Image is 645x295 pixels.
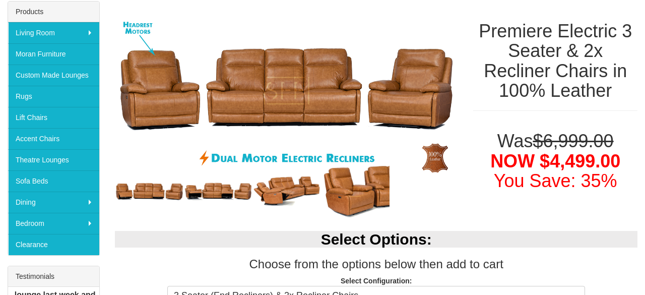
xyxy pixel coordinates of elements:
font: You Save: 35% [494,170,617,191]
a: Custom Made Lounges [8,65,99,86]
b: Select Options: [321,231,432,248]
a: Clearance [8,234,99,255]
h1: Premiere Electric 3 Seater & 2x Recliner Chairs in 100% Leather [473,21,637,101]
a: Accent Chairs [8,128,99,149]
a: Theatre Lounges [8,149,99,170]
h1: Was [473,131,637,191]
strong: Select Configuration: [341,277,412,285]
a: Sofa Beds [8,170,99,192]
div: Products [8,2,99,22]
h3: Choose from the options below then add to cart [115,258,637,271]
div: Testimonials [8,266,99,287]
a: Living Room [8,22,99,43]
a: Dining [8,192,99,213]
a: Moran Furniture [8,43,99,65]
a: Lift Chairs [8,107,99,128]
span: NOW $4,499.00 [490,151,620,171]
del: $6,999.00 [533,131,613,151]
a: Rugs [8,86,99,107]
a: Bedroom [8,213,99,234]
